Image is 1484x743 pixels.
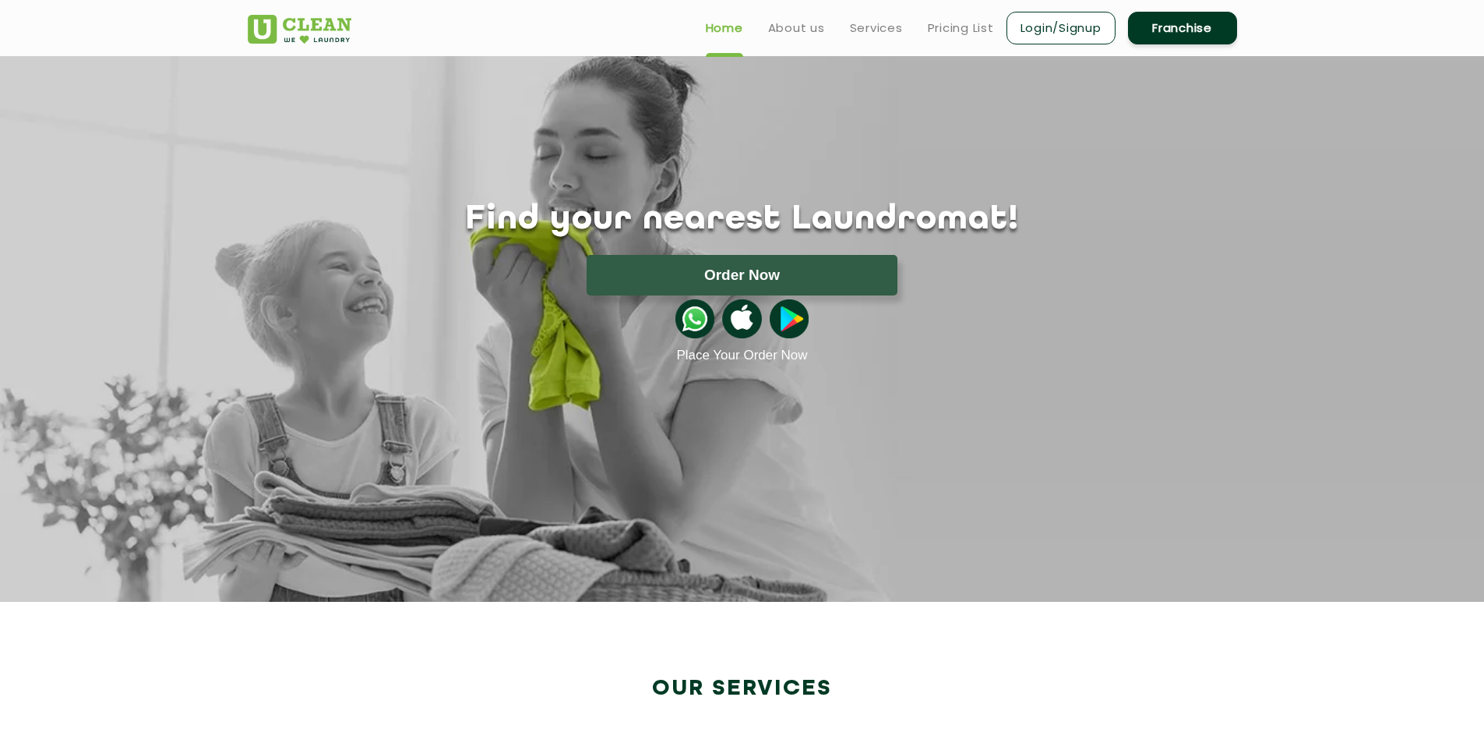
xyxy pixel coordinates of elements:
a: Franchise [1128,12,1237,44]
h2: Our Services [248,676,1237,702]
img: whatsappicon.png [675,299,714,338]
a: Place Your Order Now [676,348,807,363]
a: Services [850,19,903,37]
h1: Find your nearest Laundromat! [236,200,1249,239]
img: apple-icon.png [722,299,761,338]
a: Pricing List [928,19,994,37]
img: playstoreicon.png [770,299,809,338]
a: Home [706,19,743,37]
a: About us [768,19,825,37]
a: Login/Signup [1006,12,1116,44]
img: UClean Laundry and Dry Cleaning [248,15,351,44]
button: Order Now [587,255,897,295]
